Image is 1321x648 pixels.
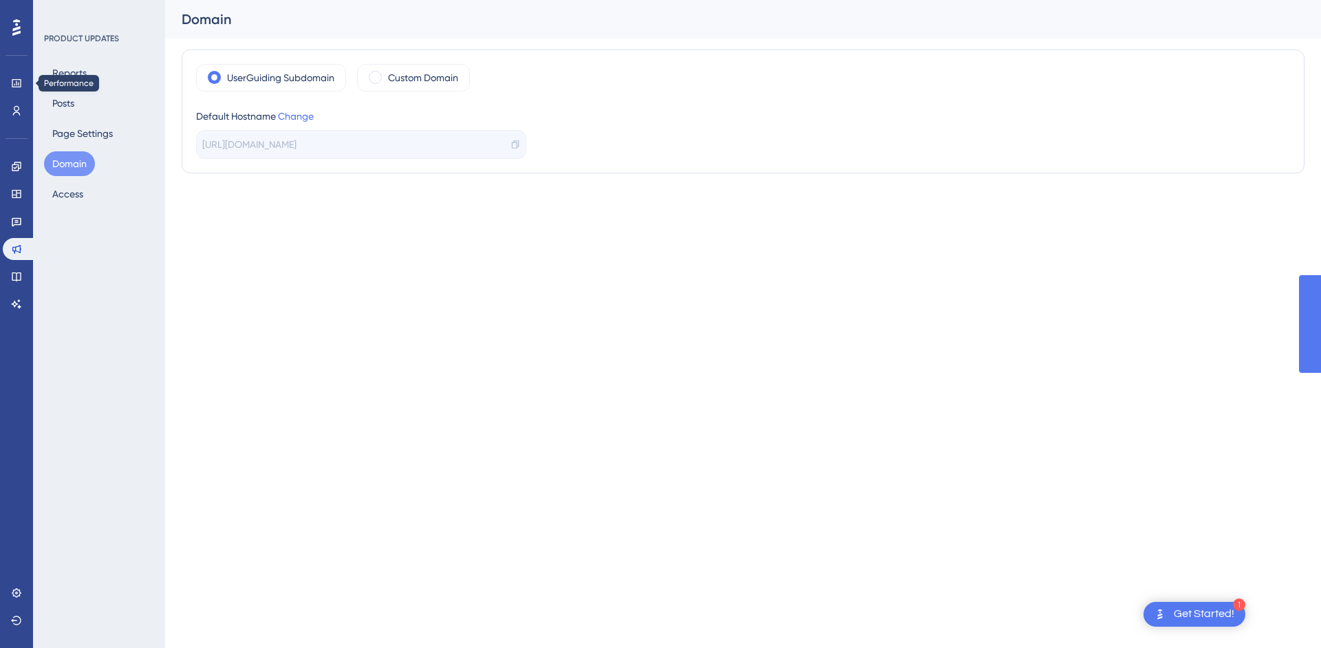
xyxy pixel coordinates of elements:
[1143,602,1245,627] div: Open Get Started! checklist, remaining modules: 1
[196,108,526,125] div: Default Hostname
[278,111,314,122] a: Change
[44,61,95,85] button: Reports
[1263,594,1304,635] iframe: UserGuiding AI Assistant Launcher
[202,136,297,153] span: [URL][DOMAIN_NAME]
[44,91,83,116] button: Posts
[1174,607,1234,622] div: Get Started!
[44,151,95,176] button: Domain
[1233,598,1245,611] div: 1
[388,69,458,86] label: Custom Domain
[182,10,1270,29] div: Domain
[227,69,334,86] label: UserGuiding Subdomain
[1152,606,1168,623] img: launcher-image-alternative-text
[44,121,121,146] button: Page Settings
[44,182,92,206] button: Access
[44,33,119,44] div: PRODUCT UPDATES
